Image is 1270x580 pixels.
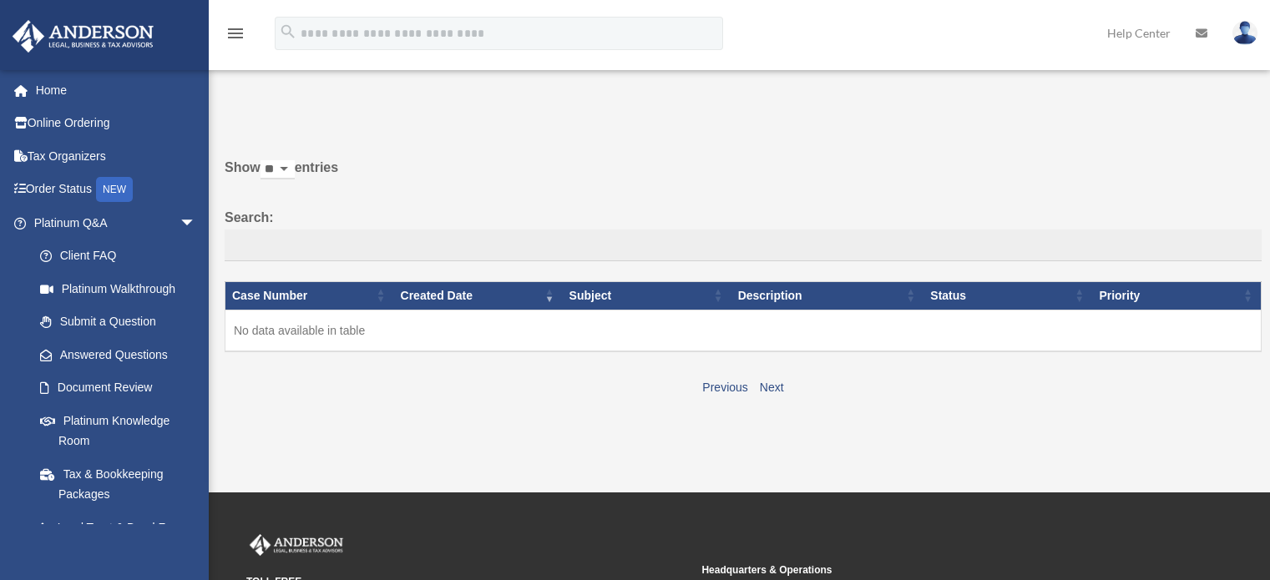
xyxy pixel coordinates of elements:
[1232,21,1257,45] img: User Pic
[225,23,245,43] i: menu
[12,73,221,107] a: Home
[760,381,784,394] a: Next
[23,404,213,457] a: Platinum Knowledge Room
[23,240,213,273] a: Client FAQ
[23,305,213,339] a: Submit a Question
[12,173,221,207] a: Order StatusNEW
[180,206,213,240] span: arrow_drop_down
[279,23,297,41] i: search
[701,562,1145,579] small: Headquarters & Operations
[563,281,731,310] th: Subject: activate to sort column ascending
[23,338,205,371] a: Answered Questions
[1092,281,1261,310] th: Priority: activate to sort column ascending
[261,160,295,179] select: Showentries
[225,206,1262,261] label: Search:
[394,281,563,310] th: Created Date: activate to sort column ascending
[12,206,213,240] a: Platinum Q&Aarrow_drop_down
[225,156,1262,196] label: Show entries
[702,381,747,394] a: Previous
[246,534,347,556] img: Anderson Advisors Platinum Portal
[8,20,159,53] img: Anderson Advisors Platinum Portal
[23,272,213,305] a: Platinum Walkthrough
[225,281,394,310] th: Case Number: activate to sort column ascending
[731,281,924,310] th: Description: activate to sort column ascending
[12,107,221,140] a: Online Ordering
[23,457,213,511] a: Tax & Bookkeeping Packages
[12,139,221,173] a: Tax Organizers
[23,511,213,544] a: Land Trust & Deed Forum
[225,29,245,43] a: menu
[225,229,1262,261] input: Search:
[923,281,1092,310] th: Status: activate to sort column ascending
[96,177,133,202] div: NEW
[23,371,213,405] a: Document Review
[225,310,1262,351] td: No data available in table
